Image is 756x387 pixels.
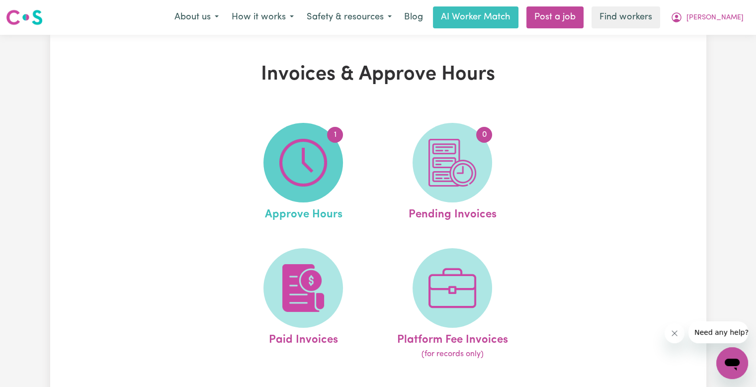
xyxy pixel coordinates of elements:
[409,202,497,223] span: Pending Invoices
[6,8,43,26] img: Careseekers logo
[168,7,225,28] button: About us
[688,321,748,343] iframe: Message from company
[381,123,524,223] a: Pending Invoices
[664,7,750,28] button: My Account
[327,127,343,143] span: 1
[232,123,375,223] a: Approve Hours
[166,63,591,87] h1: Invoices & Approve Hours
[381,248,524,361] a: Platform Fee Invoices(for records only)
[716,347,748,379] iframe: Button to launch messaging window
[686,12,744,23] span: [PERSON_NAME]
[421,348,484,360] span: (for records only)
[591,6,660,28] a: Find workers
[6,7,60,15] span: Need any help?
[398,6,429,28] a: Blog
[397,328,508,349] span: Platform Fee Invoices
[665,323,684,343] iframe: Close message
[264,202,342,223] span: Approve Hours
[526,6,584,28] a: Post a job
[269,328,338,349] span: Paid Invoices
[225,7,300,28] button: How it works
[300,7,398,28] button: Safety & resources
[6,6,43,29] a: Careseekers logo
[433,6,518,28] a: AI Worker Match
[476,127,492,143] span: 0
[232,248,375,361] a: Paid Invoices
